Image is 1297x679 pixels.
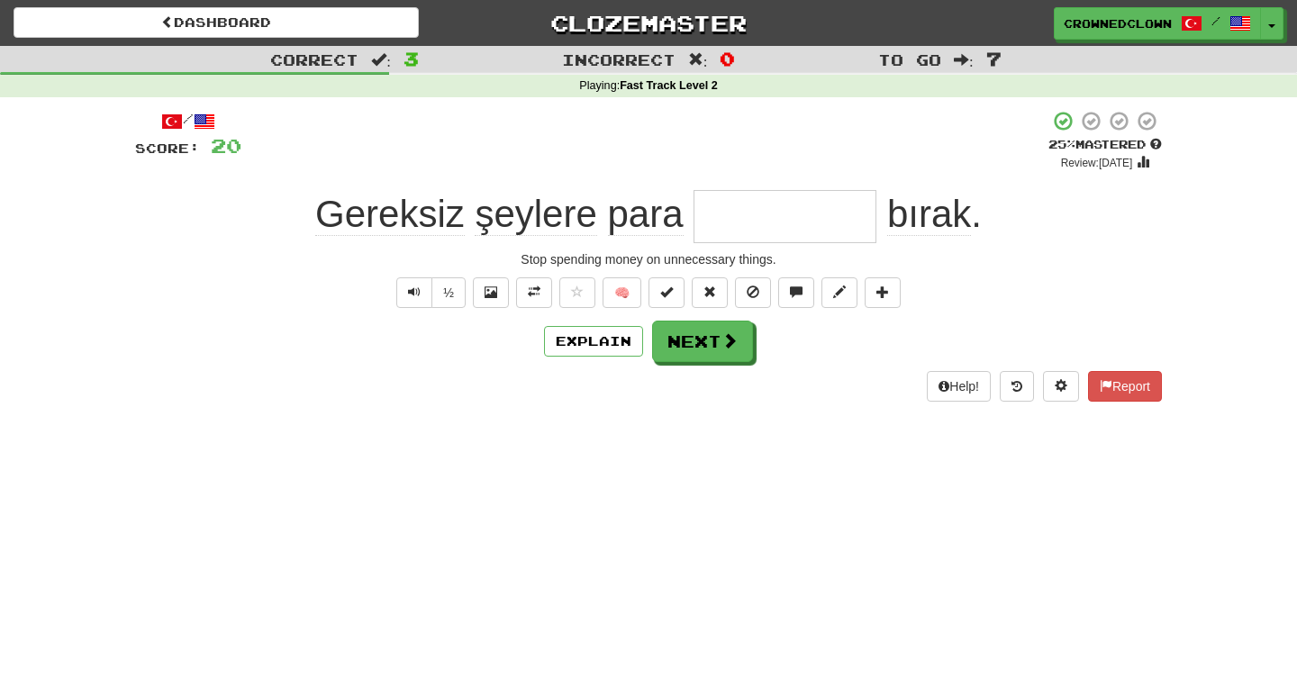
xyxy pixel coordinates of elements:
a: Clozemaster [446,7,851,39]
button: Next [652,321,753,362]
span: : [371,52,391,68]
div: Text-to-speech controls [393,277,466,308]
div: Stop spending money on unnecessary things. [135,250,1162,268]
small: Review: [DATE] [1061,157,1133,169]
button: ½ [431,277,466,308]
span: CrownedClown [1064,15,1172,32]
button: Show image (alt+x) [473,277,509,308]
span: Incorrect [562,50,676,68]
span: Correct [270,50,358,68]
span: 0 [720,48,735,69]
button: Report [1088,371,1162,402]
span: . [876,193,982,236]
button: Favorite sentence (alt+f) [559,277,595,308]
span: / [1211,14,1220,27]
span: 25 % [1048,137,1075,151]
span: Gereksiz [315,193,465,236]
button: Explain [544,326,643,357]
span: bırak [887,193,971,236]
button: Round history (alt+y) [1000,371,1034,402]
span: para [608,193,684,236]
button: Edit sentence (alt+d) [821,277,857,308]
span: 20 [211,134,241,157]
button: Set this sentence to 100% Mastered (alt+m) [648,277,685,308]
span: Score: [135,140,200,156]
span: şeylere [475,193,596,236]
a: Dashboard [14,7,419,38]
div: / [135,110,241,132]
button: Reset to 0% Mastered (alt+r) [692,277,728,308]
button: Ignore sentence (alt+i) [735,277,771,308]
button: Help! [927,371,991,402]
button: Toggle translation (alt+t) [516,277,552,308]
span: 3 [404,48,419,69]
span: : [954,52,974,68]
span: To go [878,50,941,68]
span: : [688,52,708,68]
span: 7 [986,48,1002,69]
a: CrownedClown / [1054,7,1261,40]
button: Add to collection (alt+a) [865,277,901,308]
button: Play sentence audio (ctl+space) [396,277,432,308]
div: Mastered [1048,137,1162,153]
button: Discuss sentence (alt+u) [778,277,814,308]
button: 🧠 [603,277,641,308]
strong: Fast Track Level 2 [620,79,718,92]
